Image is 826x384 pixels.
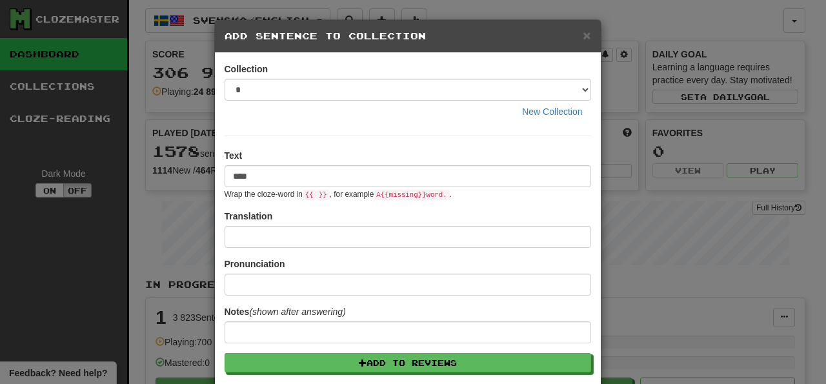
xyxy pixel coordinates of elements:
[225,63,268,76] label: Collection
[225,149,243,162] label: Text
[583,28,590,42] button: Close
[225,30,591,43] h5: Add Sentence to Collection
[316,190,330,200] code: }}
[514,101,590,123] button: New Collection
[225,305,346,318] label: Notes
[225,210,273,223] label: Translation
[225,190,452,199] small: Wrap the cloze-word in , for example .
[249,307,345,317] em: (shown after answering)
[583,28,590,43] span: ×
[374,190,449,200] code: A {{ missing }} word.
[225,353,591,372] button: Add to Reviews
[225,258,285,270] label: Pronunciation
[303,190,316,200] code: {{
